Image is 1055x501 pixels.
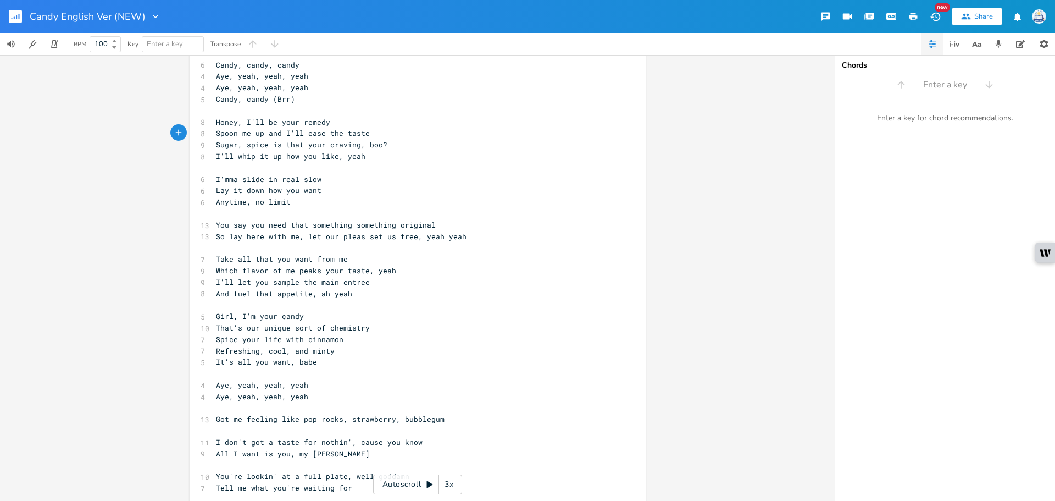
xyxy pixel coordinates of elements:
[216,128,370,138] span: Spoon me up and I'll ease the taste
[216,380,308,390] span: Aye, yeah, yeah, yeah
[216,323,370,333] span: That's our unique sort of chemistry
[216,174,321,184] span: I'mma slide in real slow
[952,8,1002,25] button: Share
[216,277,370,287] span: I'll let you sample the main entree
[216,392,308,401] span: Aye, yeah, yeah, yeah
[216,437,423,447] span: I don't got a taste for nothin', cause you know
[216,82,308,92] span: Aye, yeah, yeah, yeah
[147,39,183,49] span: Enter a key
[216,483,352,493] span: Tell me what you're waiting for
[216,254,348,264] span: Take all that you want from me
[216,346,335,356] span: Refreshing, cool, and minty
[30,12,146,21] span: Candy English Ver (NEW)
[835,107,1055,130] div: Enter a key for chord recommendations.
[127,41,138,47] div: Key
[216,414,445,424] span: Got me feeling like pop rocks, strawberry, bubblegum
[216,334,343,344] span: Spice your life with cinnamon
[216,71,308,81] span: Aye, yeah, yeah, yeah
[216,220,436,230] span: You say you need that something something original
[74,41,86,47] div: BPM
[216,471,409,481] span: You're lookin' at a full plate, well goddamn
[210,41,241,47] div: Transpose
[974,12,993,21] div: Share
[216,449,370,459] span: All I want is you, my [PERSON_NAME]
[216,232,467,241] span: So lay here with me, let our pleas set us free, yeah yeah
[216,357,317,367] span: It's all you want, babe
[216,140,387,150] span: Sugar, spice is that your craving, boo?
[842,62,1048,69] div: Chords
[216,197,291,207] span: Anytime, no limit
[216,151,365,161] span: I'll whip it up how you like, yeah
[216,266,396,276] span: Which flavor of me peaks your taste, yeah
[216,60,299,70] span: Candy, candy, candy
[1032,9,1046,24] img: Sign In
[216,311,304,321] span: Girl, I'm your candy
[216,185,321,195] span: Lay it down how you want
[216,94,295,104] span: Candy, candy (Brr)
[216,117,330,127] span: Honey, I'll be your remedy
[373,475,462,494] div: Autoscroll
[216,289,352,299] span: And fuel that appetite, ah yeah
[923,79,967,91] span: Enter a key
[439,475,459,494] div: 3x
[935,3,949,12] div: New
[924,7,946,26] button: New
